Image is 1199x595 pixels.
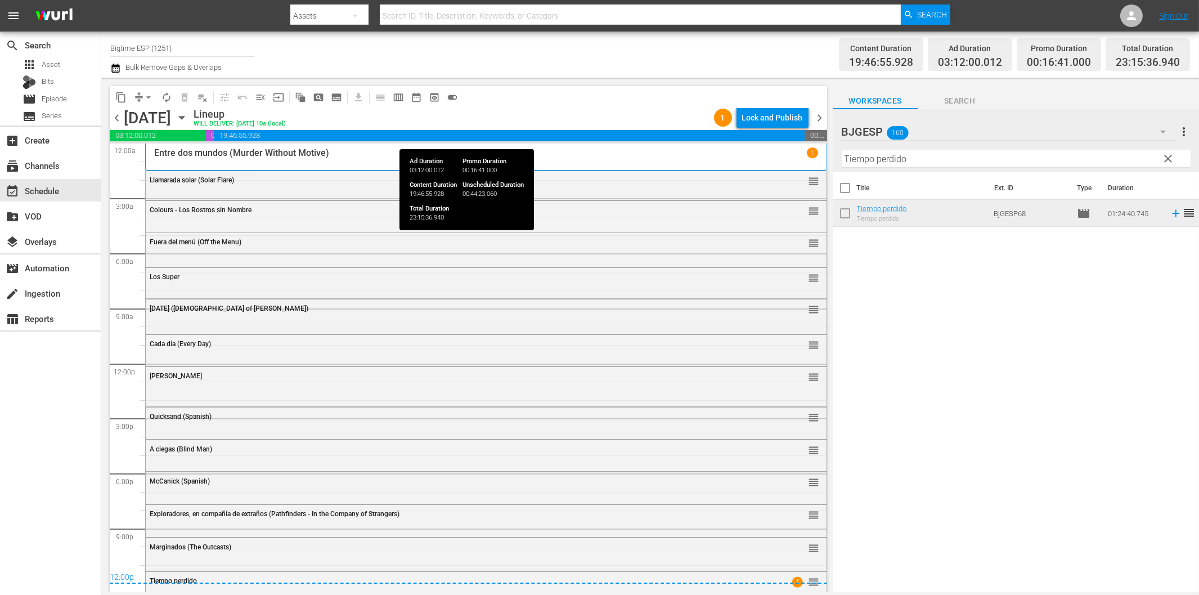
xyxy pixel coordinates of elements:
[809,476,820,487] button: reorder
[809,205,820,216] button: reorder
[918,94,1002,108] span: Search
[27,3,81,29] img: ans4CAIJ8jUAAAAAAAAAAAAAAAAAAAAAAAAgQb4GAAAAAAAAAAAAAAAAAAAAAAAAJMjXAAAAAAAAAAAAAAAAAAAAAAAAgAT5G...
[42,76,54,87] span: Bits
[110,111,124,125] span: chevron_left
[313,92,324,103] span: pageview_outlined
[1027,56,1091,69] span: 00:16:41.000
[809,371,820,382] button: reorder
[6,134,19,147] span: Create
[389,88,407,106] span: Week Calendar View
[154,147,329,158] p: Entre dos mundos (Murder Without Motive)
[809,272,820,284] span: reorder
[194,108,286,120] div: Lineup
[411,92,422,103] span: date_range_outlined
[130,88,158,106] span: Remove Gaps & Overlaps
[150,176,234,184] span: Llamarada solar (Solar Flare)
[809,272,820,283] button: reorder
[447,92,458,103] span: toggle_on
[158,88,176,106] span: Loop Content
[443,88,461,106] span: 24 hours Lineup View is ON
[23,75,36,89] div: Bits
[1077,207,1090,220] span: Episode
[255,92,266,103] span: menu_open
[989,200,1072,227] td: BjGESP68
[809,476,820,489] span: reorder
[6,210,19,223] span: VOD
[809,339,820,351] span: reorder
[197,92,208,103] span: playlist_remove_outlined
[809,205,820,217] span: reorder
[233,88,252,106] span: Revert to Primary Episode
[161,92,172,103] span: autorenew_outlined
[133,92,145,103] span: compress
[429,92,440,103] span: preview_outlined
[23,58,36,71] span: Asset
[143,92,154,103] span: arrow_drop_down
[124,109,171,127] div: [DATE]
[1116,56,1180,69] span: 23:15:36.940
[809,444,820,457] span: reorder
[1103,200,1165,227] td: 01:24:40.745
[809,175,820,187] span: reorder
[214,130,805,141] span: 19:46:55.928
[150,206,252,214] span: Colours - Los Rostros sin Nombre
[42,110,62,122] span: Series
[393,92,404,103] span: calendar_view_week_outlined
[1161,152,1175,165] span: clear
[809,339,820,350] button: reorder
[252,88,270,106] span: Fill episodes with ad slates
[6,312,19,326] span: Reports
[987,172,1070,204] th: Ext. ID
[150,372,202,380] span: [PERSON_NAME]
[857,172,988,204] th: Title
[809,542,820,554] span: reorder
[1177,125,1191,138] span: more_vert
[150,238,241,246] span: Fuera del menú (Off the Menu)
[901,5,950,25] button: Search
[833,94,918,108] span: Workspaces
[1101,172,1169,204] th: Duration
[23,92,36,106] span: Episode
[809,237,820,248] button: reorder
[288,86,309,108] span: Refresh All Search Blocks
[309,88,327,106] span: Create Search Block
[115,92,127,103] span: content_copy
[212,86,233,108] span: Customize Events
[809,576,820,587] button: reorder
[809,509,820,521] span: reorder
[1170,207,1182,220] svg: Add to Schedule
[809,411,820,423] button: reorder
[1182,206,1196,220] span: reorder
[407,88,425,106] span: Month Calendar View
[295,92,306,103] span: auto_awesome_motion_outlined
[792,577,802,588] span: 1
[917,5,947,25] span: Search
[805,130,827,141] span: 00:44:23.060
[809,444,820,455] button: reorder
[849,41,913,56] div: Content Duration
[809,303,820,315] button: reorder
[1177,118,1191,145] button: more_vert
[857,215,907,222] div: Tiempo perdido
[742,108,803,128] div: Lock and Publish
[809,371,820,383] span: reorder
[737,108,809,128] button: Lock and Publish
[6,262,19,275] span: movie_filter
[1159,11,1188,20] a: Sign Out
[1027,41,1091,56] div: Promo Duration
[809,542,820,553] button: reorder
[42,59,60,70] span: Asset
[150,273,179,281] span: Los Super
[809,175,820,186] button: reorder
[42,93,67,105] span: Episode
[6,159,19,173] span: Channels
[205,130,214,141] span: 00:16:41.000
[150,510,399,518] span: Exploradores, en compañía de extraños (Pathfinders - In the Company of Strangers)
[7,9,20,23] span: menu
[112,88,130,106] span: Copy Lineup
[6,235,19,249] span: Overlays
[813,111,827,125] span: chevron_right
[809,237,820,249] span: reorder
[331,92,342,103] span: subtitles_outlined
[1158,149,1176,167] button: clear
